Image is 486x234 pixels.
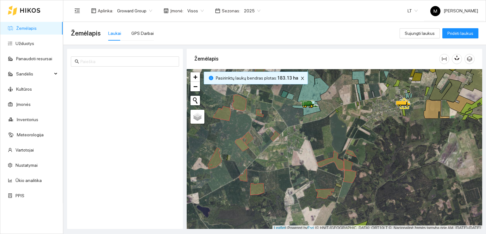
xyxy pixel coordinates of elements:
b: 183.13 ha [277,75,298,81]
a: Vartotojai [16,147,34,153]
a: Zoom out [190,82,200,91]
a: Pridėti laukus [442,31,478,36]
span: calendar [215,8,220,13]
span: [PERSON_NAME] [430,8,478,13]
span: layout [91,8,96,13]
span: Visos [187,6,204,16]
span: search [75,59,79,64]
div: Žemėlapis [194,50,439,68]
span: Žemėlapis [71,28,101,38]
button: Sujungti laukus [400,28,440,38]
span: LT [408,6,418,16]
a: Kultūros [16,87,32,92]
button: close [299,75,306,82]
button: Initiate a new search [190,96,200,105]
span: − [193,82,197,90]
div: | Powered by © HNIT-[GEOGRAPHIC_DATA]; ORT10LT ©, Nacionalinė žemės tarnyba prie AM, [DATE]-[DATE] [272,225,482,231]
span: Sandėlis [16,68,52,80]
span: menu-fold [74,8,80,14]
span: Pasirinktų laukų bendras plotas : [216,75,298,81]
span: Sujungti laukus [405,30,435,37]
a: Žemėlapis [16,26,37,31]
a: Ūkio analitika [16,178,42,183]
a: Inventorius [17,117,38,122]
span: Pridėti laukus [447,30,473,37]
a: Sujungti laukus [400,31,440,36]
a: Esri [308,226,314,230]
span: Įmonė : [170,7,184,14]
span: column-width [439,56,449,62]
a: Panaudoti resursai [16,56,52,61]
span: shop [164,8,169,13]
span: close [299,76,306,81]
a: Įmonės [16,102,31,107]
a: Meteorologija [17,132,44,137]
a: Nustatymai [16,163,38,168]
a: Leaflet [274,226,285,230]
div: GPS Darbai [131,30,154,37]
span: Groward Group [117,6,152,16]
div: Laukai [108,30,121,37]
span: M [433,6,437,16]
a: Užduotys [16,41,34,46]
span: info-circle [209,76,213,80]
span: + [193,73,197,81]
a: Layers [190,110,204,124]
button: Pridėti laukus [442,28,478,38]
a: Zoom in [190,72,200,82]
input: Paieška [80,58,175,65]
span: | [315,226,316,230]
span: 2025 [244,6,260,16]
button: column-width [439,54,449,64]
span: Sezonas : [222,7,240,14]
button: menu-fold [71,4,84,17]
a: PPIS [16,193,24,198]
span: Aplinka : [98,7,113,14]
